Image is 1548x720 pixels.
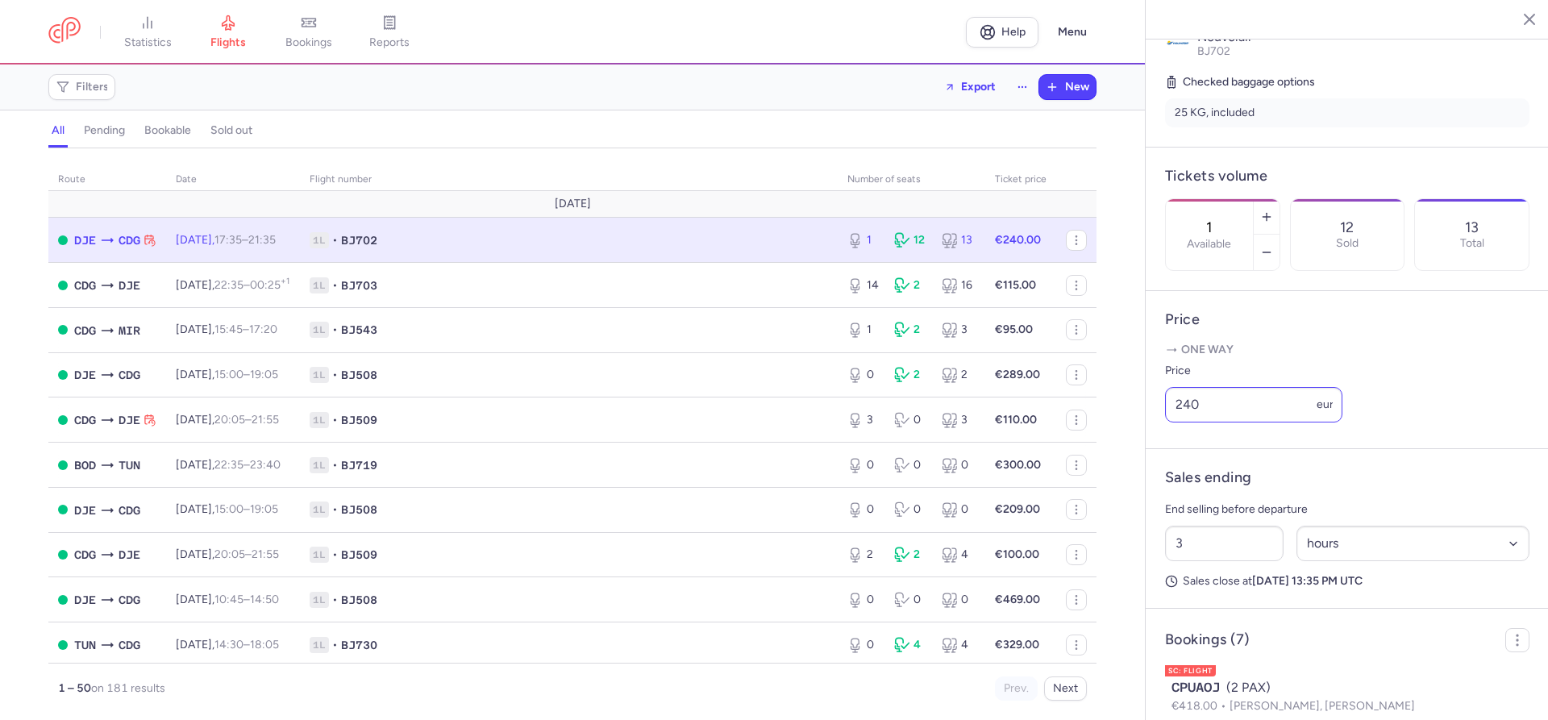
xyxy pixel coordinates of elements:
span: – [214,638,279,651]
span: BJ703 [341,277,377,293]
span: BJ719 [341,457,377,473]
span: – [214,278,289,292]
div: 4 [894,637,928,653]
span: [DATE], [176,638,279,651]
span: €418.00 [1171,699,1230,713]
strong: €115.00 [995,278,1036,292]
span: [DATE], [176,368,278,381]
span: Filters [76,81,109,94]
span: 1L [310,457,329,473]
time: 21:35 [248,233,276,247]
button: Filters [49,75,114,99]
span: – [214,233,276,247]
span: BJ543 [341,322,377,338]
span: BJ702 [341,232,377,248]
strong: 1 – 50 [58,681,91,695]
span: DJE [74,502,96,519]
span: CPUAOJ [1171,678,1220,697]
span: • [332,592,338,608]
a: bookings [268,15,349,50]
span: – [214,458,281,472]
span: • [332,322,338,338]
strong: [DATE] 13:35 PM UTC [1252,574,1363,588]
span: [DATE], [176,233,276,247]
span: CDG [74,411,96,429]
span: BJ509 [341,412,377,428]
span: – [214,547,279,561]
div: 0 [894,412,928,428]
th: date [166,168,300,192]
span: [DATE], [176,593,279,606]
strong: €100.00 [995,547,1039,561]
time: 21:55 [252,413,279,427]
h4: Sales ending [1165,468,1251,487]
time: 17:35 [214,233,242,247]
span: • [332,412,338,428]
span: BJ508 [341,502,377,518]
div: 3 [942,322,976,338]
button: CPUAOJ(2 PAX)€418.00[PERSON_NAME], [PERSON_NAME] [1171,678,1523,715]
span: 1L [310,637,329,653]
span: 1L [310,592,329,608]
time: 14:30 [214,638,243,651]
span: [PERSON_NAME], [PERSON_NAME] [1230,699,1415,713]
span: [DATE], [176,278,289,292]
span: • [332,502,338,518]
div: 0 [847,592,881,608]
div: 2 [847,547,881,563]
th: number of seats [838,168,985,192]
strong: €289.00 [995,368,1040,381]
span: CDG [119,231,140,249]
span: DJE [119,277,140,294]
input: ## [1165,526,1284,561]
strong: €209.00 [995,502,1040,516]
div: 0 [847,637,881,653]
img: Nouvelair logo [1165,30,1191,56]
span: DJE [119,546,140,564]
div: 1 [847,322,881,338]
span: DJE [74,366,96,384]
span: MIR [119,322,140,339]
span: BJ508 [341,367,377,383]
div: 14 [847,277,881,293]
span: Help [1001,26,1026,38]
div: 0 [942,457,976,473]
span: flights [210,35,246,50]
time: 10:45 [214,593,243,606]
time: 15:00 [214,368,243,381]
span: 1L [310,367,329,383]
span: DJE [74,591,96,609]
span: – [214,323,277,336]
span: CDG [119,366,140,384]
button: New [1039,75,1096,99]
strong: €469.00 [995,593,1040,606]
div: 2 [894,277,928,293]
span: [DATE], [176,502,278,516]
div: 0 [847,367,881,383]
input: --- [1165,387,1342,422]
label: Available [1187,238,1231,251]
span: BJ508 [341,592,377,608]
div: 2 [894,322,928,338]
p: End selling before departure [1165,500,1529,519]
span: reports [369,35,410,50]
span: • [332,277,338,293]
p: 12 [1340,219,1354,235]
span: BJ730 [341,637,377,653]
th: route [48,168,166,192]
p: Sold [1336,237,1359,250]
span: CDG [74,322,96,339]
a: Help [966,17,1038,48]
time: 20:05 [214,413,245,427]
strong: €240.00 [995,233,1041,247]
span: 1L [310,277,329,293]
time: 19:05 [250,368,278,381]
div: (2 PAX) [1171,678,1523,697]
div: 12 [894,232,928,248]
p: One way [1165,342,1529,358]
span: Export [961,81,996,93]
div: 2 [894,367,928,383]
a: flights [188,15,268,50]
strong: €110.00 [995,413,1037,427]
h4: all [52,123,64,138]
